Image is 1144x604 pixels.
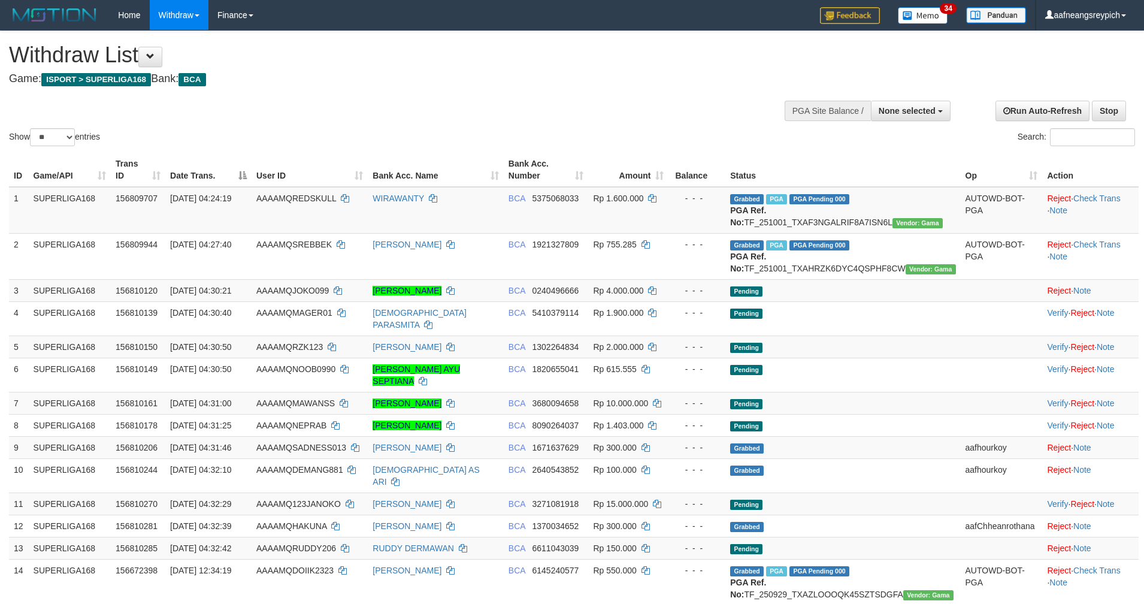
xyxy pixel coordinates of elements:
span: Vendor URL: https://trx31.1velocity.biz [903,590,954,600]
td: AUTOWD-BOT-PGA [961,187,1043,234]
div: - - - [673,542,721,554]
div: - - - [673,564,721,576]
span: BCA [509,240,525,249]
td: SUPERLIGA168 [29,279,111,301]
a: Reject [1070,364,1094,374]
a: Note [1097,499,1115,509]
span: [DATE] 12:34:19 [170,566,231,575]
a: Note [1097,308,1115,318]
span: [DATE] 04:31:46 [170,443,231,452]
a: [PERSON_NAME] [373,286,441,295]
a: Verify [1047,398,1068,408]
span: Rp 1.600.000 [593,194,643,203]
span: Rp 755.285 [593,240,636,249]
td: SUPERLIGA168 [29,458,111,493]
span: AAAAMQDEMANG881 [256,465,343,475]
th: Op: activate to sort column ascending [961,153,1043,187]
div: - - - [673,341,721,353]
td: SUPERLIGA168 [29,392,111,414]
span: 34 [940,3,956,14]
span: 156809944 [116,240,158,249]
th: Bank Acc. Name: activate to sort column ascending [368,153,504,187]
td: · [1042,279,1139,301]
span: Rp 150.000 [593,543,636,553]
span: BCA [509,364,525,374]
td: 4 [9,301,29,336]
span: Rp 1.403.000 [593,421,643,430]
span: BCA [509,194,525,203]
span: AAAAMQNOOB0990 [256,364,335,374]
span: [DATE] 04:32:29 [170,499,231,509]
div: - - - [673,419,721,431]
td: · · [1042,493,1139,515]
td: 8 [9,414,29,436]
div: - - - [673,285,721,297]
a: Note [1073,521,1091,531]
a: Reject [1070,398,1094,408]
span: Grabbed [730,566,764,576]
span: Pending [730,399,762,409]
td: · · [1042,414,1139,436]
span: Pending [730,365,762,375]
span: Grabbed [730,443,764,454]
span: Copy 1820655041 to clipboard [532,364,579,374]
td: AUTOWD-BOT-PGA [961,233,1043,279]
span: BCA [509,465,525,475]
span: AAAAMQMAWANSS [256,398,335,408]
span: 156809707 [116,194,158,203]
a: Check Trans [1073,240,1121,249]
div: - - - [673,397,721,409]
b: PGA Ref. No: [730,578,766,599]
a: Reject [1070,421,1094,430]
span: AAAAMQREDSKULL [256,194,336,203]
a: [PERSON_NAME] [373,566,441,575]
th: Bank Acc. Number: activate to sort column ascending [504,153,589,187]
span: [DATE] 04:32:39 [170,521,231,531]
div: - - - [673,238,721,250]
a: [PERSON_NAME] AYU SEPTIANA [373,364,460,386]
span: Rp 1.900.000 [593,308,643,318]
span: BCA [509,421,525,430]
span: Copy 3680094658 to clipboard [532,398,579,408]
span: [DATE] 04:32:10 [170,465,231,475]
span: [DATE] 04:27:40 [170,240,231,249]
label: Search: [1018,128,1135,146]
a: Reject [1047,194,1071,203]
span: BCA [509,443,525,452]
a: Note [1049,578,1067,587]
span: Rp 300.000 [593,443,636,452]
span: AAAAMQRUDDY206 [256,543,336,553]
span: BCA [509,308,525,318]
span: AAAAMQ123JANOKO [256,499,341,509]
a: Reject [1070,342,1094,352]
span: BCA [509,521,525,531]
span: Rp 100.000 [593,465,636,475]
a: Verify [1047,499,1068,509]
span: AAAAMQRZK123 [256,342,323,352]
td: 12 [9,515,29,537]
td: SUPERLIGA168 [29,301,111,336]
a: Check Trans [1073,194,1121,203]
a: Note [1097,421,1115,430]
span: Rp 550.000 [593,566,636,575]
th: Amount: activate to sort column ascending [588,153,668,187]
span: 156810244 [116,465,158,475]
th: User ID: activate to sort column ascending [252,153,368,187]
span: BCA [509,499,525,509]
a: Note [1097,364,1115,374]
div: - - - [673,442,721,454]
a: [DEMOGRAPHIC_DATA] PARASMITA [373,308,467,330]
a: Note [1097,398,1115,408]
span: Vendor URL: https://trx31.1velocity.biz [892,218,943,228]
span: AAAAMQSADNESS013 [256,443,346,452]
div: PGA Site Balance / [785,101,871,121]
a: Reject [1047,566,1071,575]
th: Date Trans.: activate to sort column descending [165,153,252,187]
a: Note [1097,342,1115,352]
span: Grabbed [730,194,764,204]
b: PGA Ref. No: [730,252,766,273]
img: Button%20Memo.svg [898,7,948,24]
td: 5 [9,336,29,358]
span: Rp 4.000.000 [593,286,643,295]
span: Copy 5375068033 to clipboard [532,194,579,203]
